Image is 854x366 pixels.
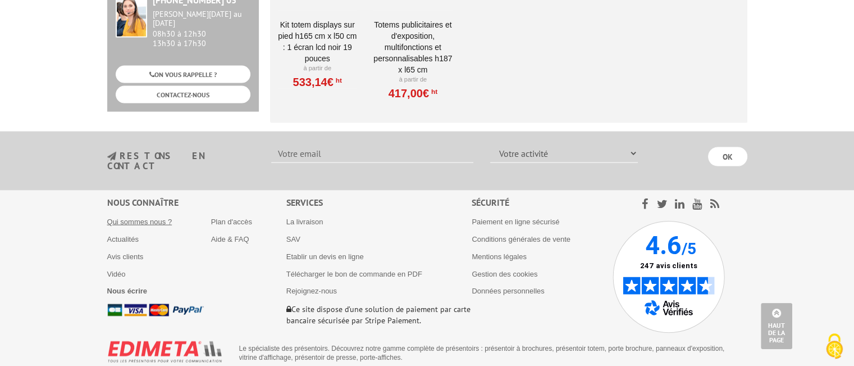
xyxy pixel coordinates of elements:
[429,88,437,96] sup: HT
[815,328,854,366] button: Cookies (fenêtre modale)
[389,90,437,97] a: 417,00€HT
[239,344,739,362] p: Le spécialiste des présentoirs. Découvrez notre gamme complète de présentoirs : présentoir à broc...
[153,10,250,48] div: 08h30 à 12h30 13h30 à 17h30
[271,144,473,163] input: Votre email
[211,218,252,226] a: Plan d'accès
[107,218,172,226] a: Qui sommes nous ?
[107,252,144,261] a: Avis clients
[286,287,337,295] a: Rejoignez-nous
[276,19,359,64] a: Kit Totem Displays sur pied H165 cm X L50 cm : 1 écran LCD noir 19 pouces
[372,75,454,84] p: À partir de
[153,10,250,29] div: [PERSON_NAME][DATE] au [DATE]
[286,196,472,209] div: Services
[761,303,792,349] a: Haut de la page
[472,287,544,295] a: Données personnelles
[107,235,139,243] a: Actualités
[472,235,570,243] a: Conditions générales de vente
[211,235,249,243] a: Aide & FAQ
[286,252,364,261] a: Etablir un devis en ligne
[613,221,725,333] img: Avis Vérifiés - 4.6 sur 5 - 247 avis clients
[472,196,613,209] div: Sécurité
[293,79,341,85] a: 533,14€HT
[472,218,559,226] a: Paiement en ligne sécurisé
[107,287,148,295] a: Nous écrire
[107,152,116,161] img: newsletter.jpg
[116,86,250,103] a: CONTACTEZ-NOUS
[372,19,454,75] a: Totems publicitaires et d'exposition, multifonctions et personnalisables H187 X L65 CM
[286,304,472,326] p: Ce site dispose d’une solution de paiement par carte bancaire sécurisée par Stripe Paiement.
[286,235,300,243] a: SAV
[107,270,126,278] a: Vidéo
[116,66,250,83] a: ON VOUS RAPPELLE ?
[276,64,359,73] p: À partir de
[472,252,527,261] a: Mentions légales
[820,332,848,360] img: Cookies (fenêtre modale)
[708,147,747,166] input: OK
[107,196,286,209] div: Nous connaître
[472,270,537,278] a: Gestion des cookies
[334,76,342,84] sup: HT
[107,151,255,171] h3: restons en contact
[286,270,422,278] a: Télécharger le bon de commande en PDF
[286,218,323,226] a: La livraison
